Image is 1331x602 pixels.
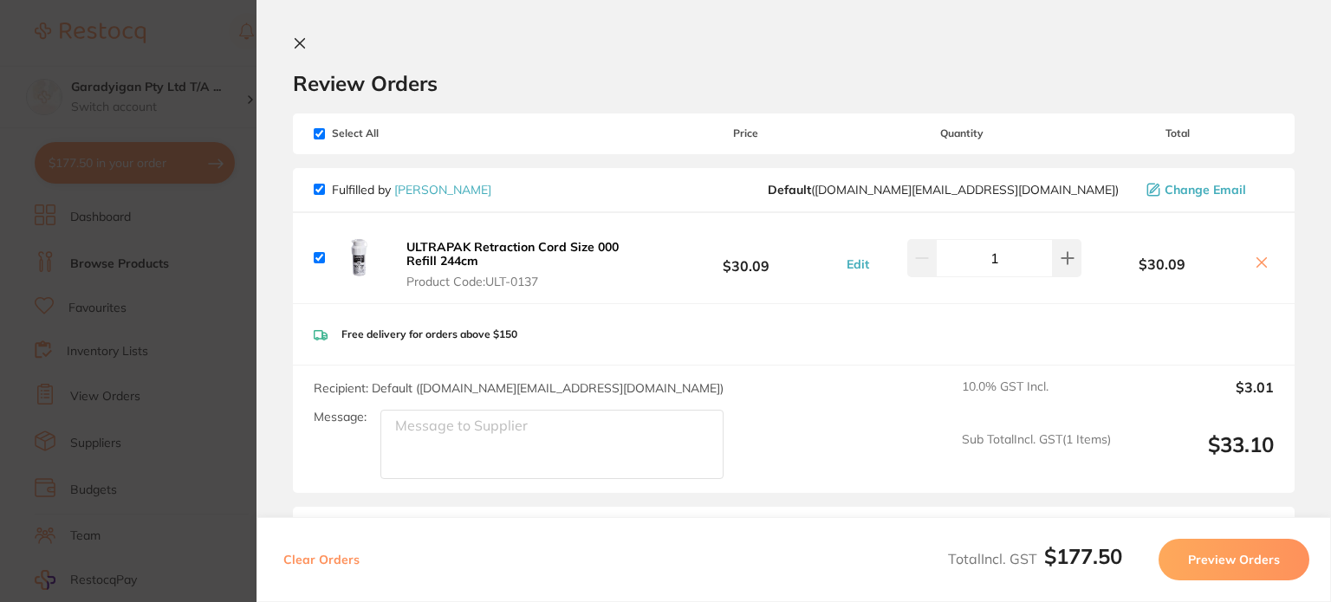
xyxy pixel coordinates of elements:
[314,410,367,424] label: Message:
[406,275,645,288] span: Product Code: ULT-0137
[406,239,619,269] b: ULTRAPAK Retraction Cord Size 000 Refill 244cm
[1141,182,1274,197] button: Change Email
[1125,432,1274,480] output: $33.10
[394,182,491,197] a: [PERSON_NAME]
[341,328,517,340] p: Free delivery for orders above $150
[278,539,365,580] button: Clear Orders
[841,256,874,272] button: Edit
[332,230,387,286] img: eWpsdzBhZg
[332,183,491,197] p: Fulfilled by
[962,379,1111,418] span: 10.0 % GST Incl.
[314,127,487,139] span: Select All
[841,127,1081,139] span: Quantity
[1125,379,1274,418] output: $3.01
[1081,127,1274,139] span: Total
[1165,183,1246,197] span: Change Email
[650,127,842,139] span: Price
[650,242,842,274] b: $30.09
[401,239,650,289] button: ULTRAPAK Retraction Cord Size 000 Refill 244cm Product Code:ULT-0137
[1044,543,1122,569] b: $177.50
[948,550,1122,567] span: Total Incl. GST
[314,380,724,396] span: Recipient: Default ( [DOMAIN_NAME][EMAIL_ADDRESS][DOMAIN_NAME] )
[1159,539,1309,580] button: Preview Orders
[768,182,811,197] b: Default
[962,432,1111,480] span: Sub Total Incl. GST ( 1 Items)
[768,183,1119,197] span: customer.care@henryschein.com.au
[1081,256,1243,272] b: $30.09
[293,70,1295,96] h2: Review Orders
